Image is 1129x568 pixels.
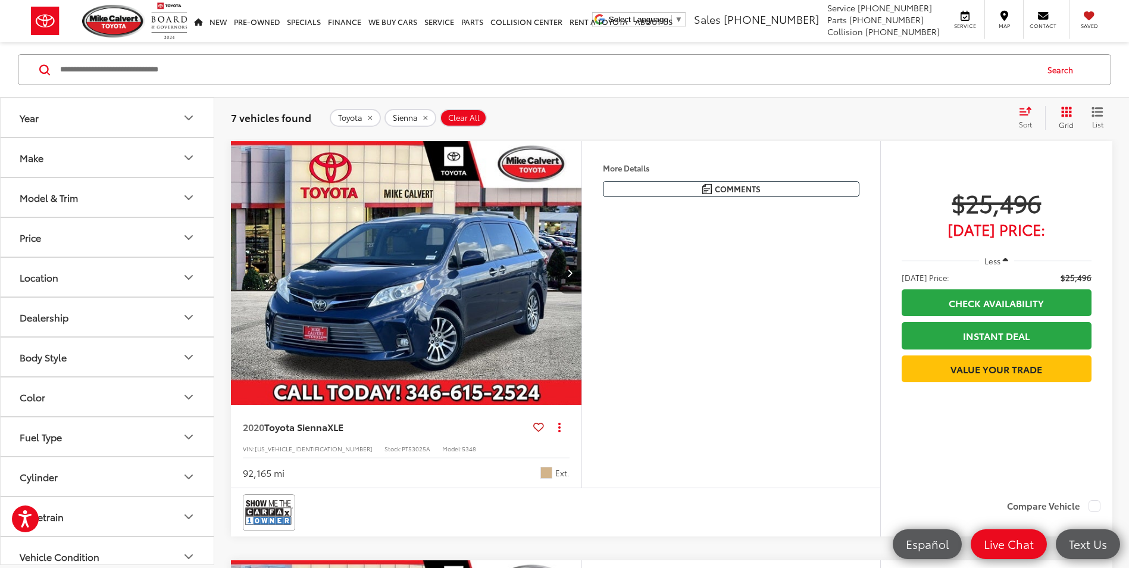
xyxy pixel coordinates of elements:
span: [DATE] Price: [902,271,949,283]
div: Vehicle Condition [20,551,99,562]
label: Compare Vehicle [1007,500,1100,512]
span: Comments [715,183,761,195]
button: remove Sienna [384,109,436,127]
a: Instant Deal [902,322,1092,349]
div: Dealership [182,310,196,324]
span: $25,496 [902,188,1092,217]
span: Sort [1019,119,1032,129]
button: YearYear [1,98,215,137]
button: Search [1036,55,1090,85]
input: Search by Make, Model, or Keyword [59,55,1036,84]
span: XLE [327,420,343,433]
span: [PHONE_NUMBER] [858,2,932,14]
button: List View [1083,106,1112,130]
button: PricePrice [1,218,215,257]
div: Location [20,271,58,283]
span: Text Us [1063,536,1113,551]
span: Ext. [555,467,570,479]
a: Live Chat [971,529,1047,559]
button: Clear All [440,109,487,127]
img: CarFax One Owner [245,497,293,528]
div: 2020 Toyota Sienna XLE 0 [230,141,583,405]
button: Fuel TypeFuel Type [1,417,215,456]
span: Parts [827,14,847,26]
span: Grid [1059,120,1074,130]
span: [PHONE_NUMBER] [724,11,819,27]
div: Body Style [20,351,67,363]
span: Toyota [338,113,362,123]
button: Select sort value [1013,106,1045,130]
button: Less [979,250,1015,271]
div: Year [182,111,196,125]
div: Year [20,112,39,123]
span: dropdown dots [558,422,561,432]
div: Color [20,391,45,402]
span: 7 vehicles found [231,110,311,124]
span: ▼ [675,15,683,24]
span: Toyota Sienna [264,420,327,433]
span: Clear All [448,113,480,123]
button: DrivetrainDrivetrain [1,497,215,536]
div: Cylinder [20,471,58,482]
span: 5348 [462,444,476,453]
span: Less [984,255,1000,266]
button: Comments [603,181,859,197]
div: Dealership [20,311,68,323]
div: Price [182,230,196,245]
button: Actions [549,417,570,438]
span: Sienna [393,113,418,123]
div: Vehicle Condition [182,550,196,564]
span: Collision [827,26,863,38]
div: Body Style [182,350,196,364]
span: [PHONE_NUMBER] [849,14,924,26]
span: Service [952,22,978,30]
div: Fuel Type [20,431,62,442]
div: Fuel Type [182,430,196,444]
span: Pearl [540,467,552,479]
a: Text Us [1056,529,1120,559]
img: Comments [702,184,712,194]
button: Next image [558,252,581,294]
h4: More Details [603,164,859,172]
a: 2020Toyota SiennaXLE [243,420,528,433]
div: Color [182,390,196,404]
span: Map [991,22,1017,30]
span: Español [900,536,955,551]
span: Model: [442,444,462,453]
span: [PHONE_NUMBER] [865,26,940,38]
span: Sales [694,11,721,27]
span: [DATE] Price: [902,223,1092,235]
img: Mike Calvert Toyota [82,5,145,38]
span: Service [827,2,855,14]
span: Contact [1030,22,1056,30]
div: Make [182,151,196,165]
div: Model & Trim [182,191,196,205]
a: Check Availability [902,289,1092,316]
div: Make [20,152,43,163]
span: PT53025A [402,444,430,453]
div: Drivetrain [182,510,196,524]
span: 2020 [243,420,264,433]
span: Stock: [384,444,402,453]
button: Body StyleBody Style [1,338,215,376]
button: LocationLocation [1,258,215,297]
button: CylinderCylinder [1,457,215,496]
img: 2020 Toyota Sienna XLE [230,141,583,405]
span: [US_VEHICLE_IDENTIFICATION_NUMBER] [255,444,373,453]
span: $25,496 [1061,271,1092,283]
div: Cylinder [182,470,196,484]
div: Drivetrain [20,511,64,522]
span: Live Chat [978,536,1040,551]
button: Model & TrimModel & Trim [1,178,215,217]
span: List [1092,119,1103,129]
span: Saved [1076,22,1102,30]
button: remove Toyota [330,109,381,127]
div: Location [182,270,196,285]
a: Value Your Trade [902,355,1092,382]
a: 2020 Toyota Sienna XLE2020 Toyota Sienna XLE2020 Toyota Sienna XLE2020 Toyota Sienna XLE [230,141,583,405]
span: VIN: [243,444,255,453]
div: Model & Trim [20,192,78,203]
button: Grid View [1045,106,1083,130]
div: 92,165 mi [243,466,284,480]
